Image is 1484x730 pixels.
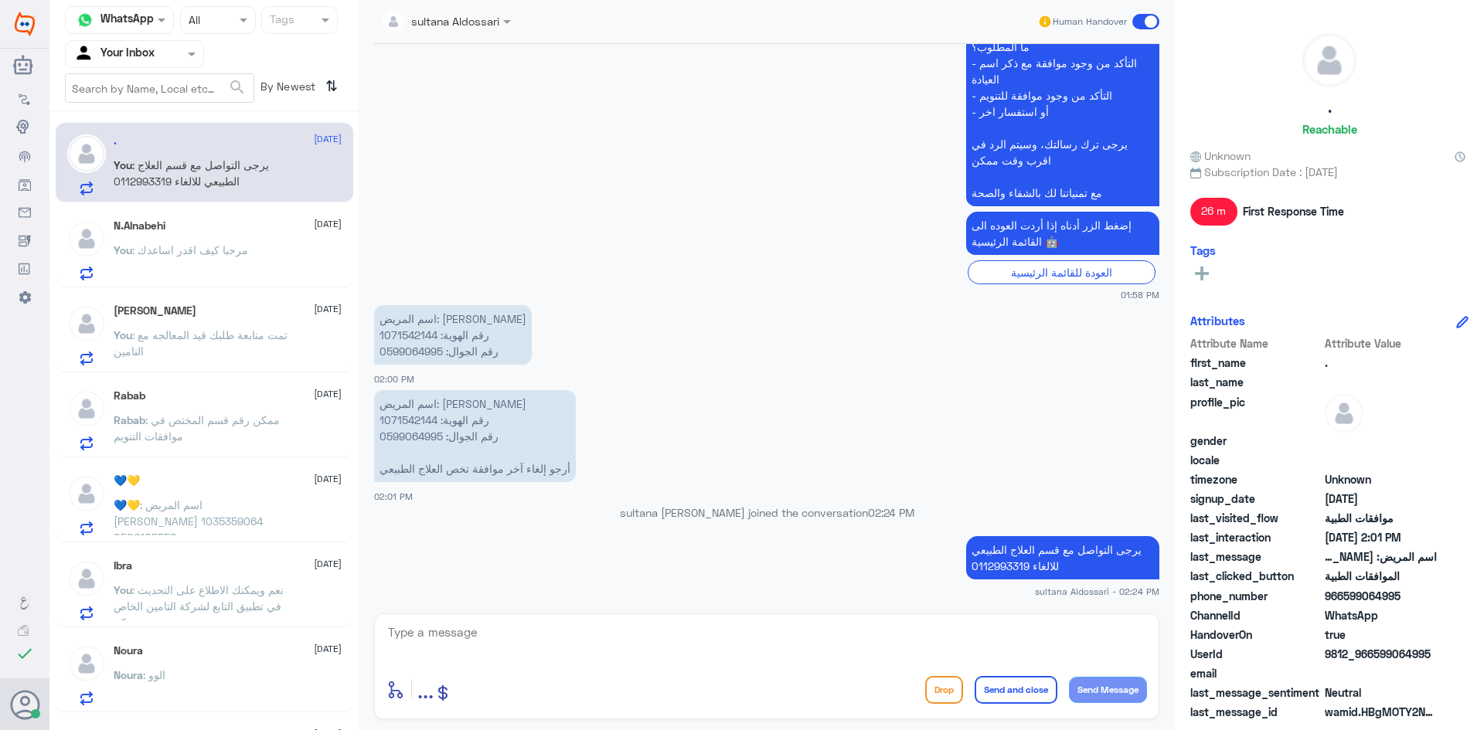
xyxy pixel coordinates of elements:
[114,243,132,256] span: You
[114,644,143,657] h5: Noura
[968,260,1156,284] div: العودة للقائمة الرئيسية
[67,219,106,258] img: defaultAdmin.png
[1190,335,1322,351] span: Attribute Name
[1190,198,1237,226] span: 26 m
[1190,588,1322,604] span: phone_number
[314,132,342,146] span: [DATE]
[114,328,132,341] span: You
[15,644,34,663] i: check
[1190,491,1322,507] span: signup_date
[67,644,106,683] img: defaultAdmin.png
[314,472,342,486] span: [DATE]
[966,212,1159,255] p: 13/8/2025, 1:58 PM
[1190,314,1245,328] h6: Attributes
[1325,607,1437,623] span: 2
[1190,164,1469,180] span: Subscription Date : [DATE]
[1190,646,1322,662] span: UserId
[1190,452,1322,468] span: locale
[114,219,165,233] h5: N.Alnabehi
[228,75,247,100] button: search
[114,498,263,544] span: : اسم المريض [PERSON_NAME] 1035359064 0506105558
[1243,203,1344,219] span: First Response Time
[10,690,39,719] button: Avatar
[1190,548,1322,565] span: last_message
[1190,626,1322,643] span: HandoverOn
[1190,665,1322,681] span: email
[114,413,145,426] span: Rabab
[1190,529,1322,545] span: last_interaction
[1190,684,1322,701] span: last_message_sentiment
[1325,626,1437,643] span: true
[374,374,414,384] span: 02:00 PM
[374,504,1159,521] p: sultana [PERSON_NAME] joined the conversation
[1325,394,1363,433] img: defaultAdmin.png
[1190,394,1322,430] span: profile_pic
[114,474,140,487] h5: 💙💛
[1325,452,1437,468] span: null
[1325,588,1437,604] span: 966599064995
[374,390,576,482] p: 13/8/2025, 2:01 PM
[67,474,106,513] img: defaultAdmin.png
[1190,704,1322,720] span: last_message_id
[73,8,97,32] img: whatsapp.png
[417,672,434,707] button: ...
[143,668,165,681] span: : الوو
[1190,471,1322,487] span: timezone
[1325,646,1437,662] span: 9812_966599064995
[1325,684,1437,701] span: 0
[114,583,132,596] span: You
[228,78,247,97] span: search
[1121,288,1159,301] span: 01:58 PM
[114,158,269,188] span: : يرجى التواصل مع قسم العلاج الطبيعي للالغاء 0112993319
[267,11,294,31] div: Tags
[314,642,342,656] span: [DATE]
[114,413,280,443] span: : ممكن رقم قسم المختص في موافقات التنويم
[114,668,143,681] span: Noura
[868,506,914,519] span: 02:24 PM
[114,328,288,358] span: : تمت متابعة طلبك قيد المعالجه مع التامين
[314,387,342,401] span: [DATE]
[114,304,196,317] h5: Ibrahim A Abdalla
[132,243,248,256] span: : مرحبا كيف اقدر اساعدك
[114,134,117,148] h5: .
[1190,433,1322,449] span: gender
[1190,510,1322,526] span: last_visited_flow
[114,389,145,402] h5: Rabab
[67,559,106,598] img: defaultAdmin.png
[1190,374,1322,390] span: last_name
[1325,433,1437,449] span: null
[67,304,106,343] img: defaultAdmin.png
[314,217,342,231] span: [DATE]
[1190,607,1322,623] span: ChannelId
[374,491,413,501] span: 02:01 PM
[73,42,97,66] img: yourInbox.svg
[925,676,963,704] button: Drop
[1190,568,1322,584] span: last_clicked_button
[1053,15,1127,29] span: Human Handover
[1325,471,1437,487] span: Unknown
[1325,704,1437,720] span: wamid.HBgMOTY2NTk5MDY0OTk1FQIAEhgUM0E3NjE3NDIyMjFFMDZFNEM0NzkA
[114,498,140,511] span: 💙💛
[114,158,132,171] span: You
[114,583,284,629] span: : نعم ويمكنك الاطلاع على التحديث في تطبيق التابع لشركة التامين الخاص بكم
[114,559,132,572] h5: Ibra
[1328,99,1332,117] h5: .
[254,73,319,104] span: By Newest
[975,676,1057,704] button: Send and close
[1302,122,1357,136] h6: Reachable
[314,302,342,316] span: [DATE]
[325,73,338,99] i: ⇅
[1303,34,1356,87] img: defaultAdmin.png
[314,557,342,571] span: [DATE]
[1325,568,1437,584] span: الموافقات الطبية
[1069,677,1147,703] button: Send Message
[1325,529,1437,545] span: 2025-08-13T11:01:34.2Z
[1325,355,1437,371] span: .
[966,536,1159,579] p: 13/8/2025, 2:24 PM
[15,12,35,36] img: Widebot Logo
[67,389,106,428] img: defaultAdmin.png
[1325,335,1437,351] span: Attribute Value
[417,675,434,703] span: ...
[1325,665,1437,681] span: null
[1325,491,1437,507] span: 2025-08-13T10:58:11.902Z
